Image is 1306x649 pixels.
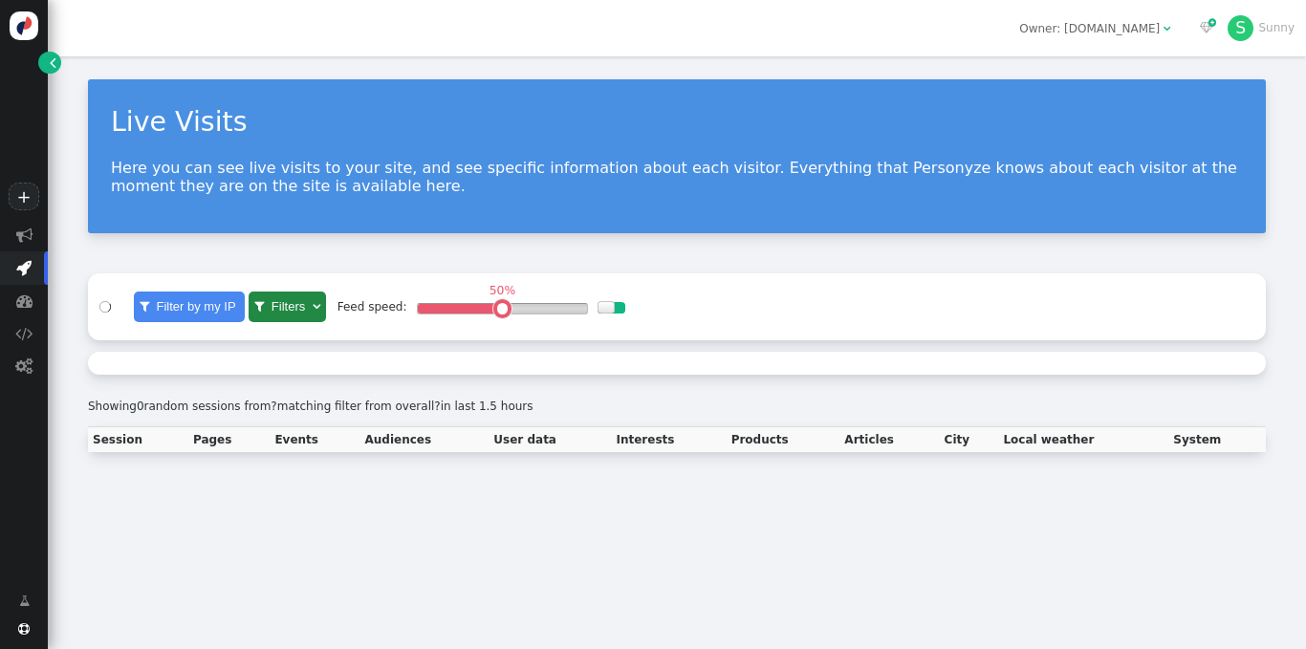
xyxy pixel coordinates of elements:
span:  [16,227,33,243]
span: ? [271,400,276,413]
span:  [254,300,264,313]
a:  [8,586,41,616]
span:  [1200,22,1213,33]
th: Pages [188,427,270,453]
th: Events [270,427,359,453]
th: Interests [611,427,726,453]
span:  [1164,23,1171,34]
span:  [16,259,32,275]
span: Filters [268,299,309,314]
div: S [1228,15,1253,41]
span:  [140,300,149,313]
div: Feed speed: [337,298,407,315]
span:  [18,623,30,635]
th: Articles [839,427,939,453]
span:  [15,325,33,341]
th: Local weather [998,427,1168,453]
th: Products [727,427,840,453]
span:  [19,593,30,610]
th: Session [88,427,188,453]
a:  Filters  [249,292,325,322]
th: System [1168,427,1266,453]
p: Here you can see live visits to your site, and see specific information about each visitor. Every... [111,159,1243,195]
img: logo-icon.svg [10,11,38,40]
span:  [50,54,55,72]
span: ? [434,400,440,413]
a:  Filter by my IP [134,292,245,322]
div: Showing random sessions from matching filter from overall in last 1.5 hours [88,398,1266,415]
th: City [940,427,999,453]
a: + [9,183,38,210]
div: Live Visits [111,102,1243,143]
span:  [16,292,33,309]
span:  [15,357,33,374]
span: 0 [137,400,144,413]
a: SSunny [1228,21,1295,34]
span: Filter by my IP [153,299,240,314]
div: Owner: [DOMAIN_NAME] [1019,20,1160,37]
th: User data [489,427,611,453]
div: 50% [485,285,520,296]
th: Audiences [360,427,490,453]
span:  [313,300,320,313]
a:  [38,52,61,74]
